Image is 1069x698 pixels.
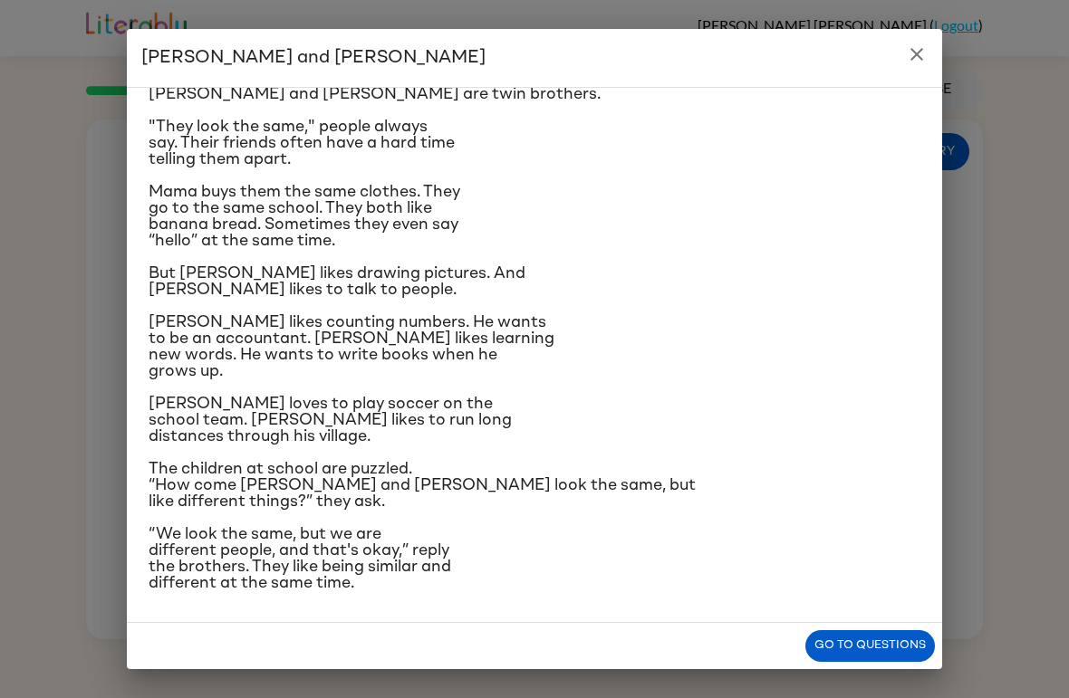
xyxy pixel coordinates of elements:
[149,396,512,445] span: [PERSON_NAME] loves to play soccer on the school team. [PERSON_NAME] likes to run long distances ...
[149,314,554,379] span: [PERSON_NAME] likes counting numbers. He wants to be an accountant. [PERSON_NAME] likes learning ...
[899,36,935,72] button: close
[149,265,525,298] span: But [PERSON_NAME] likes drawing pictures. And [PERSON_NAME] likes to talk to people.
[127,29,942,87] h2: [PERSON_NAME] and [PERSON_NAME]
[149,461,696,510] span: The children at school are puzzled. “How come [PERSON_NAME] and [PERSON_NAME] look the same, but ...
[805,630,935,662] button: Go to questions
[149,86,601,102] span: [PERSON_NAME] and [PERSON_NAME] are twin brothers.
[149,119,455,167] span: "They look the same," people always say. Their friends often have a hard time telling them apart.
[149,184,460,249] span: Mama buys them the same clothes. They go to the same school. They both like banana bread. Sometim...
[149,526,451,591] span: “We look the same, but we are different people, and that's okay,” reply the brothers. They like b...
